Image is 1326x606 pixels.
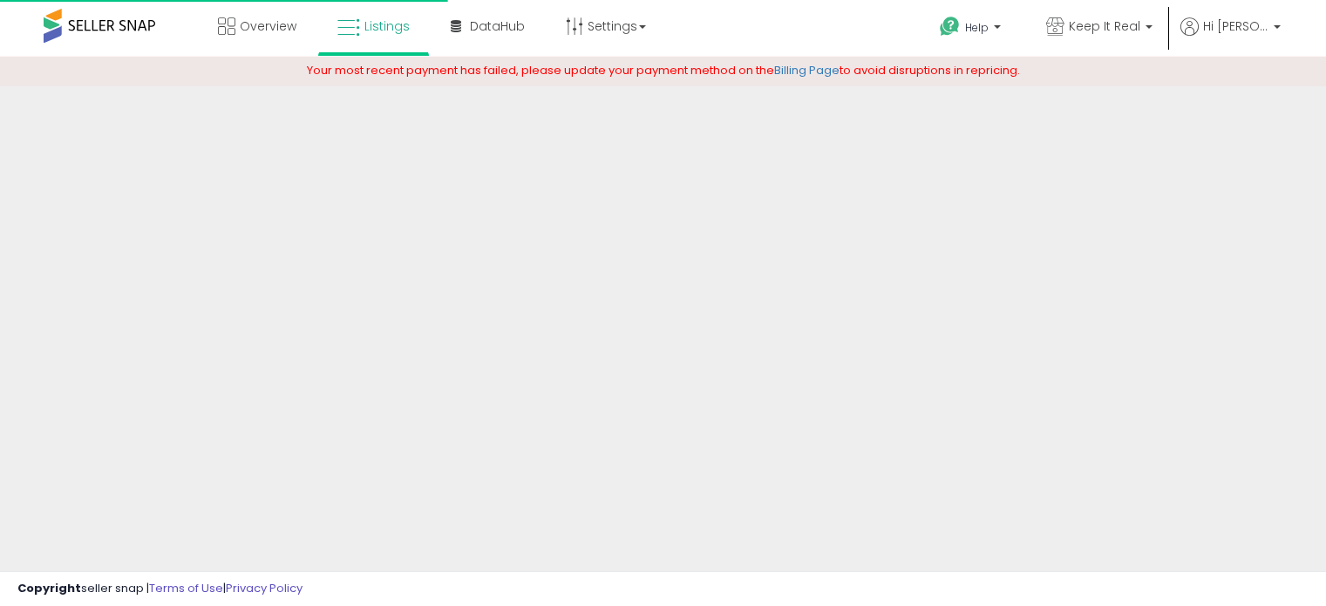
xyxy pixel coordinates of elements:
span: Your most recent payment has failed, please update your payment method on the to avoid disruption... [307,62,1020,78]
span: DataHub [470,17,525,35]
div: seller snap | | [17,581,303,597]
strong: Copyright [17,580,81,596]
span: Help [965,20,989,35]
span: Keep It Real [1069,17,1140,35]
a: Privacy Policy [226,580,303,596]
i: Get Help [939,16,961,37]
a: Help [926,3,1018,57]
a: Billing Page [774,62,840,78]
span: Overview [240,17,296,35]
span: Listings [364,17,410,35]
a: Hi [PERSON_NAME] [1180,17,1281,57]
span: Hi [PERSON_NAME] [1203,17,1268,35]
a: Terms of Use [149,580,223,596]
